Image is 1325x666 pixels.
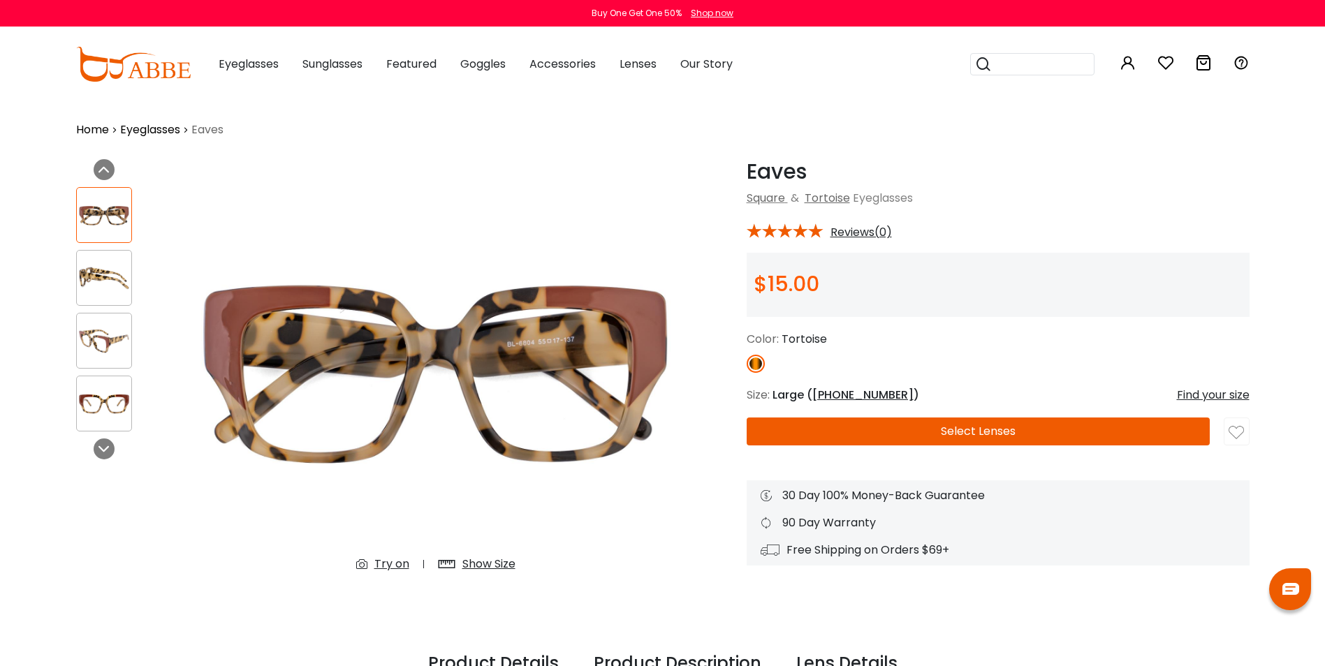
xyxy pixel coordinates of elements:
[219,56,279,72] span: Eyeglasses
[853,190,913,206] span: Eyeglasses
[747,159,1250,184] h1: Eaves
[1177,387,1250,404] div: Find your size
[529,56,596,72] span: Accessories
[386,56,437,72] span: Featured
[77,265,131,292] img: Eaves Tortoise Acetate Eyeglasses , UniversalBridgeFit Frames from ABBE Glasses
[680,56,733,72] span: Our Story
[747,387,770,403] span: Size:
[773,387,919,403] span: Large ( )
[691,7,733,20] div: Shop now
[747,331,779,347] span: Color:
[592,7,682,20] div: Buy One Get One 50%
[684,7,733,19] a: Shop now
[120,121,180,138] a: Eyeglasses
[747,190,785,206] a: Square
[77,202,131,229] img: Eaves Tortoise Acetate Eyeglasses , UniversalBridgeFit Frames from ABBE Glasses
[788,190,802,206] span: &
[374,556,409,572] div: Try on
[747,417,1210,445] button: Select Lenses
[782,331,827,347] span: Tortoise
[76,47,191,82] img: abbeglasses.com
[77,390,131,417] img: Eaves Tortoise Acetate Eyeglasses , UniversalBridgeFit Frames from ABBE Glasses
[460,56,506,72] span: Goggles
[805,190,850,206] a: Tortoise
[761,515,1236,531] div: 90 Day Warranty
[754,269,819,299] span: $15.00
[761,487,1236,504] div: 30 Day 100% Money-Back Guarantee
[181,159,691,584] img: Eaves Tortoise Acetate Eyeglasses , UniversalBridgeFit Frames from ABBE Glasses
[761,542,1236,558] div: Free Shipping on Orders $69+
[302,56,363,72] span: Sunglasses
[77,327,131,355] img: Eaves Tortoise Acetate Eyeglasses , UniversalBridgeFit Frames from ABBE Glasses
[462,556,515,572] div: Show Size
[191,121,224,138] span: Eaves
[1282,583,1299,595] img: chat
[812,387,914,403] span: [PHONE_NUMBER]
[620,56,657,72] span: Lenses
[1229,425,1244,441] img: like
[830,226,892,239] span: Reviews(0)
[76,121,109,138] a: Home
